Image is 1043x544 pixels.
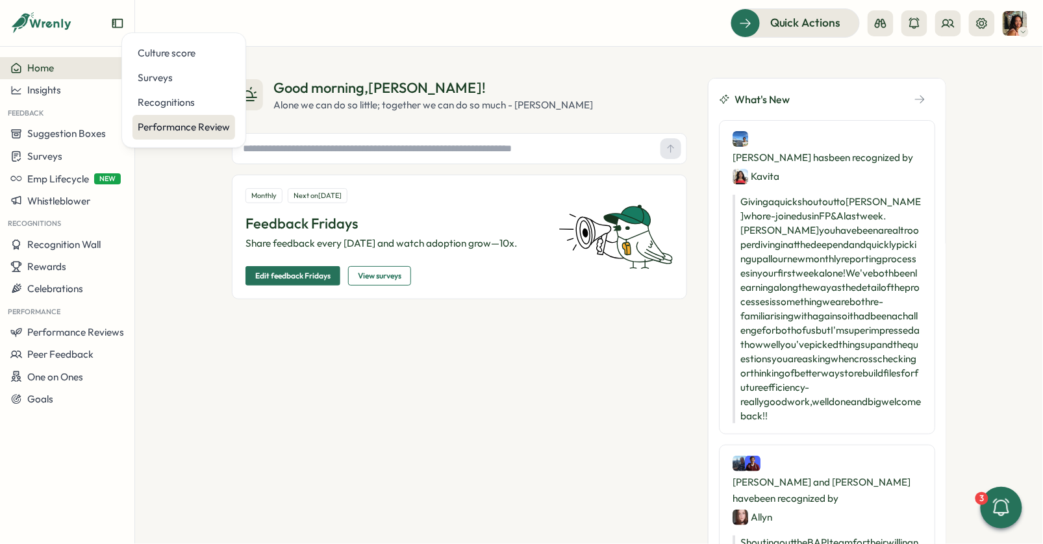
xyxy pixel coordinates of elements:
span: One on Ones [27,371,83,383]
span: Quick Actions [770,14,841,31]
div: Alone we can do so little; together we can do so much - [PERSON_NAME] [273,98,593,112]
span: Edit feedback Fridays [255,267,331,285]
img: Henry Dennis [745,456,760,471]
span: Whistleblower [27,195,90,207]
span: Recognition Wall [27,238,101,251]
span: Goals [27,393,53,405]
span: Surveys [27,150,62,162]
img: Alex Marshall [733,456,748,471]
div: Recognitions [138,95,230,110]
div: Next on [DATE] [288,188,347,203]
div: [PERSON_NAME] has been recognized by [733,131,922,184]
button: View surveys [348,266,411,286]
span: Insights [27,84,61,96]
button: Quick Actions [731,8,860,37]
p: Feedback Fridays [245,214,543,234]
a: Culture score [132,41,235,66]
span: Rewards [27,260,66,273]
p: Share feedback every [DATE] and watch adoption grow—10x. [245,236,543,251]
span: Suggestion Boxes [27,127,106,140]
img: Kavita Thomas [733,169,748,184]
span: Emp Lifecycle [27,173,89,185]
div: Performance Review [138,120,230,134]
div: 3 [975,492,988,505]
span: Celebrations [27,282,83,295]
img: Viveca Riley [1003,11,1027,36]
a: Surveys [132,66,235,90]
button: Edit feedback Fridays [245,266,340,286]
div: Culture score [138,46,230,60]
span: Home [27,62,54,74]
span: NEW [94,173,121,184]
span: Performance Reviews [27,326,124,338]
div: Good morning , [PERSON_NAME] ! [273,78,593,98]
div: Surveys [138,71,230,85]
img: Chan-Lee Bond [733,131,748,147]
button: Expand sidebar [111,17,124,30]
a: Recognitions [132,90,235,115]
div: [PERSON_NAME] and [PERSON_NAME] have been recognized by [733,456,922,525]
button: 3 [981,487,1022,528]
span: Peer Feedback [27,348,94,360]
div: Kavita [733,168,779,184]
div: Allyn [733,509,772,525]
a: Performance Review [132,115,235,140]
span: What's New [735,92,790,108]
p: Giving a quick shout out to [PERSON_NAME] who re-joined us in FP&A last week. [PERSON_NAME] you h... [733,195,922,423]
div: Monthly [245,188,283,203]
img: Allyn Neal [733,510,748,525]
span: View surveys [358,267,401,285]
